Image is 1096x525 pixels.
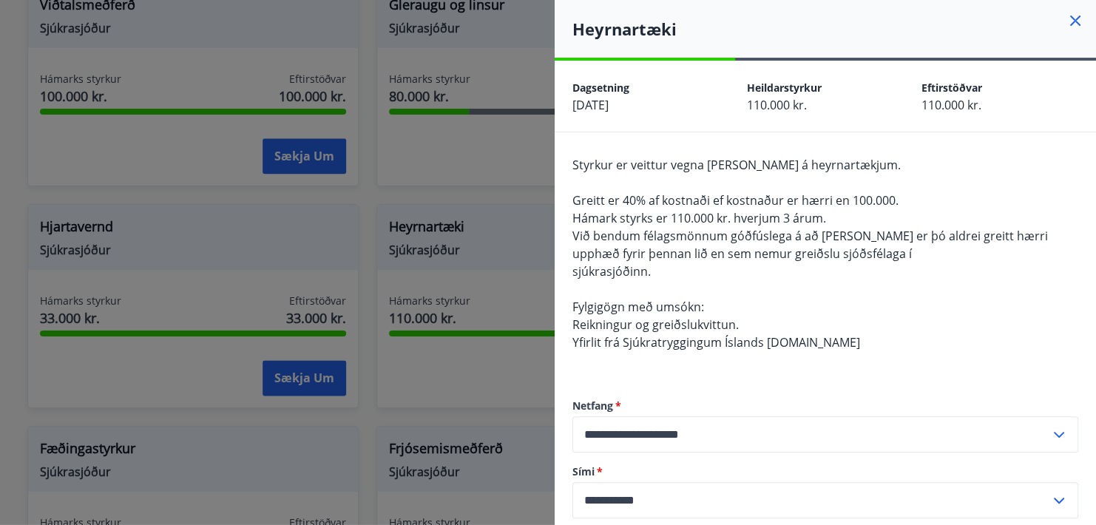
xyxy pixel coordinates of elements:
span: Fylgigögn með umsókn: [572,299,704,315]
span: sjúkrasjóðinn. [572,263,651,280]
span: Reikningur og greiðslukvittun. [572,316,739,333]
label: Sími [572,464,1078,479]
span: Heildarstyrkur [747,81,822,95]
span: 110.000 kr. [921,97,981,113]
span: 110.000 kr. [747,97,807,113]
span: Eftirstöðvar [921,81,982,95]
h4: Heyrnartæki [572,18,1096,40]
span: [DATE] [572,97,609,113]
span: Hámark styrks er 110.000 kr. hverjum 3 árum. [572,210,826,226]
span: Styrkur er veittur vegna [PERSON_NAME] á heyrnartækjum. [572,157,901,173]
span: Dagsetning [572,81,629,95]
span: Yfirlit frá Sjúkratryggingum Íslands [DOMAIN_NAME] [572,334,860,350]
span: Við bendum félagsmönnum góðfúslega á að [PERSON_NAME] er þó aldrei greitt hærri upphæð fyrir þenn... [572,228,1048,262]
span: Greitt er 40% af kostnaði ef kostnaður er hærri en 100.000. [572,192,899,209]
label: Netfang [572,399,1078,413]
